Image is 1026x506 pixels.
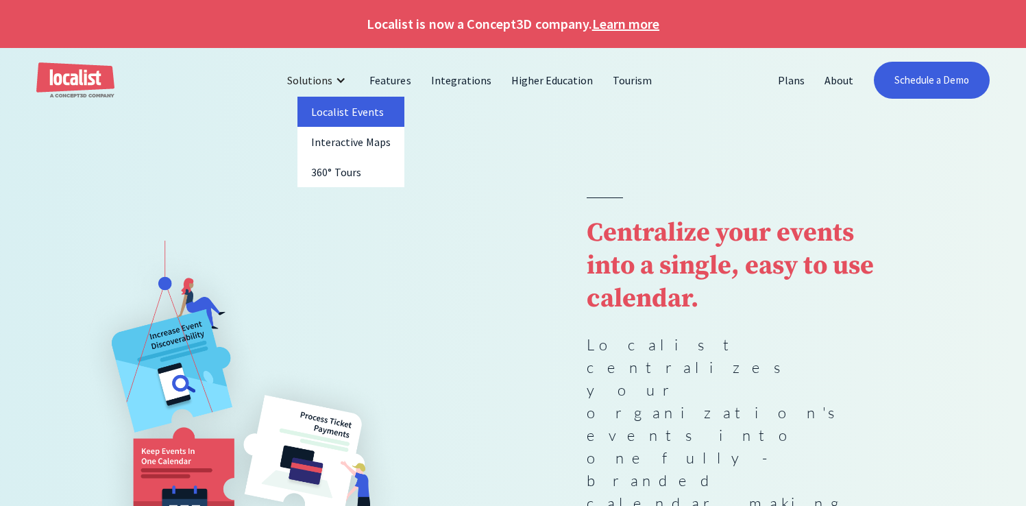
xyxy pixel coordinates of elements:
a: Higher Education [502,64,604,97]
nav: Solutions [297,97,404,187]
a: About [815,64,864,97]
a: home [36,62,114,99]
a: Interactive Maps [297,127,404,157]
div: Solutions [277,64,360,97]
a: 360° Tours [297,157,404,187]
a: Features [360,64,421,97]
a: Learn more [592,14,659,34]
div: Solutions [287,72,332,88]
strong: Centralize your events into a single, easy to use calendar. [587,217,875,315]
a: Schedule a Demo [874,62,990,99]
a: Localist Events [297,97,404,127]
a: Plans [768,64,815,97]
a: Tourism [603,64,662,97]
a: Integrations [422,64,502,97]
